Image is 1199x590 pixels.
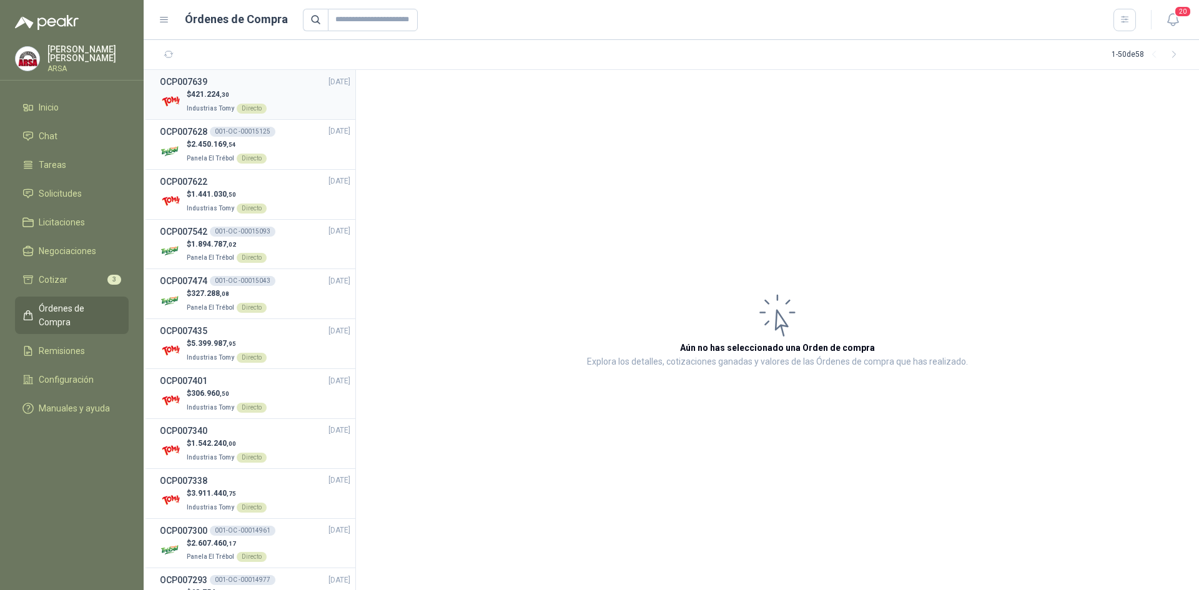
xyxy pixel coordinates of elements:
h3: OCP007300 [160,524,207,538]
a: OCP007340[DATE] Company Logo$1.542.240,00Industrias TomyDirecto [160,424,350,463]
span: 421.224 [191,90,229,99]
span: [DATE] [328,125,350,137]
a: Negociaciones [15,239,129,263]
span: Cotizar [39,273,67,287]
span: Solicitudes [39,187,82,200]
img: Company Logo [160,390,182,411]
div: Directo [237,403,267,413]
span: [DATE] [328,425,350,436]
h3: Aún no has seleccionado una Orden de compra [680,341,875,355]
div: Directo [237,353,267,363]
div: Directo [237,104,267,114]
p: $ [187,89,267,101]
p: $ [187,139,267,150]
span: 327.288 [191,289,229,298]
div: 1 - 50 de 58 [1112,45,1184,65]
span: Industrias Tomy [187,105,234,112]
span: ,00 [227,440,236,447]
span: [DATE] [328,76,350,88]
span: ,50 [227,191,236,198]
button: 20 [1162,9,1184,31]
div: 001-OC -00015093 [210,227,275,237]
span: ,30 [220,91,229,98]
span: 1.441.030 [191,190,236,199]
span: Negociaciones [39,244,96,258]
img: Company Logo [160,91,182,112]
p: $ [187,438,267,450]
h3: OCP007639 [160,75,207,89]
span: Industrias Tomy [187,404,234,411]
span: ,17 [227,540,236,547]
a: Inicio [15,96,129,119]
img: Company Logo [160,240,182,262]
a: Tareas [15,153,129,177]
a: OCP007622[DATE] Company Logo$1.441.030,50Industrias TomyDirecto [160,175,350,214]
div: 001-OC -00015043 [210,276,275,286]
h3: OCP007338 [160,474,207,488]
img: Company Logo [160,140,182,162]
p: $ [187,488,267,499]
h3: OCP007622 [160,175,207,189]
p: $ [187,538,267,549]
span: Panela El Trébol [187,553,234,560]
p: $ [187,338,267,350]
img: Company Logo [160,489,182,511]
h3: OCP007435 [160,324,207,338]
span: Licitaciones [39,215,85,229]
span: 306.960 [191,389,229,398]
span: ,75 [227,490,236,497]
span: ,02 [227,241,236,248]
a: Órdenes de Compra [15,297,129,334]
span: [DATE] [328,375,350,387]
span: 5.399.987 [191,339,236,348]
div: 001-OC -00015125 [210,127,275,137]
span: Industrias Tomy [187,205,234,212]
h3: OCP007293 [160,573,207,587]
span: 2.450.169 [191,140,236,149]
span: Panela El Trébol [187,304,234,311]
div: Directo [237,154,267,164]
span: Chat [39,129,57,143]
span: Panela El Trébol [187,155,234,162]
span: 1.542.240 [191,439,236,448]
h3: OCP007340 [160,424,207,438]
p: ARSA [47,65,129,72]
p: [PERSON_NAME] [PERSON_NAME] [47,45,129,62]
span: [DATE] [328,225,350,237]
a: Cotizar3 [15,268,129,292]
span: [DATE] [328,574,350,586]
div: Directo [237,453,267,463]
a: OCP007338[DATE] Company Logo$3.911.440,75Industrias TomyDirecto [160,474,350,513]
div: Directo [237,303,267,313]
span: Configuración [39,373,94,386]
img: Company Logo [160,539,182,561]
a: OCP007435[DATE] Company Logo$5.399.987,95Industrias TomyDirecto [160,324,350,363]
span: Remisiones [39,344,85,358]
div: Directo [237,552,267,562]
span: 2.607.460 [191,539,236,548]
a: OCP007300001-OC -00014961[DATE] Company Logo$2.607.460,17Panela El TrébolDirecto [160,524,350,563]
span: [DATE] [328,275,350,287]
span: 20 [1174,6,1192,17]
a: Remisiones [15,339,129,363]
div: Directo [237,204,267,214]
span: ,95 [227,340,236,347]
img: Logo peakr [15,15,79,30]
p: $ [187,288,267,300]
span: 3.911.440 [191,489,236,498]
span: ,08 [220,290,229,297]
span: Panela El Trébol [187,254,234,261]
a: Solicitudes [15,182,129,205]
a: Licitaciones [15,210,129,234]
span: Industrias Tomy [187,454,234,461]
a: OCP007639[DATE] Company Logo$421.224,30Industrias TomyDirecto [160,75,350,114]
h3: OCP007474 [160,274,207,288]
img: Company Logo [160,440,182,461]
h1: Órdenes de Compra [185,11,288,28]
span: ,54 [227,141,236,148]
a: Chat [15,124,129,148]
span: [DATE] [328,325,350,337]
span: [DATE] [328,474,350,486]
div: Directo [237,253,267,263]
p: $ [187,388,267,400]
